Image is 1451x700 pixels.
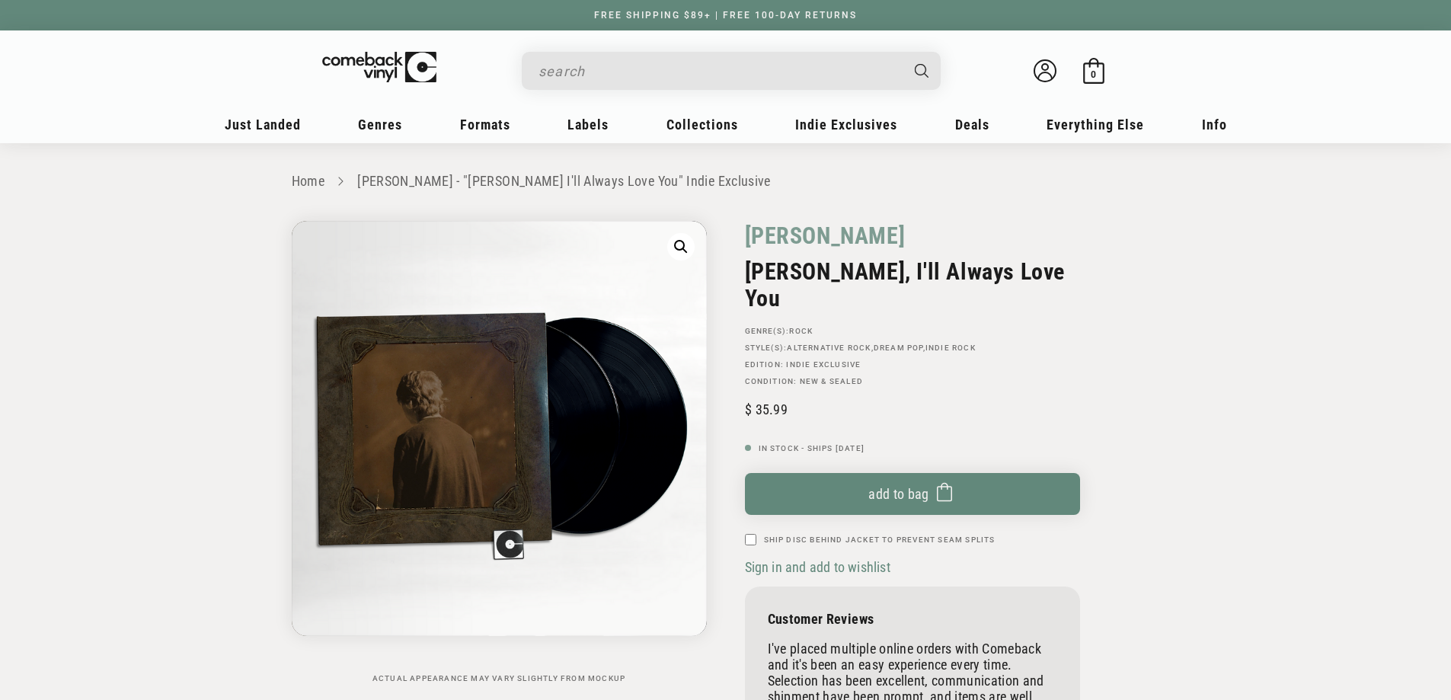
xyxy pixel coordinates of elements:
[358,117,402,133] span: Genres
[795,117,897,133] span: Indie Exclusives
[745,559,890,575] span: Sign in and add to wishlist
[522,52,941,90] div: Search
[745,344,1080,353] p: STYLE(S): , ,
[745,401,752,417] span: $
[1202,117,1227,133] span: Info
[539,56,900,87] input: search
[567,117,609,133] span: Labels
[225,117,301,133] span: Just Landed
[901,52,942,90] button: Search
[745,473,1080,515] button: Add to bag
[1047,117,1144,133] span: Everything Else
[745,401,788,417] span: 35.99
[786,360,861,369] a: Indie Exclusive
[745,444,1080,453] p: In Stock - Ships [DATE]
[745,377,1080,386] p: Condition: New & Sealed
[768,611,1057,627] p: Customer Reviews
[787,344,871,352] a: Alternative Rock
[789,327,813,335] a: Rock
[292,173,324,189] a: Home
[460,117,510,133] span: Formats
[868,486,929,502] span: Add to bag
[292,221,707,683] media-gallery: Gallery Viewer
[874,344,923,352] a: Dream Pop
[745,258,1080,312] h2: [PERSON_NAME], I'll Always Love You
[745,558,895,576] button: Sign in and add to wishlist
[925,344,976,352] a: Indie Rock
[764,534,996,545] label: Ship Disc Behind Jacket To Prevent Seam Splits
[955,117,989,133] span: Deals
[745,360,1080,369] p: Edition:
[745,221,906,251] a: [PERSON_NAME]
[292,171,1160,193] nav: breadcrumbs
[1091,69,1096,80] span: 0
[745,327,1080,336] p: GENRE(S):
[292,674,707,683] p: Actual appearance may vary slightly from mockup
[579,10,872,21] a: FREE SHIPPING $89+ | FREE 100-DAY RETURNS
[666,117,738,133] span: Collections
[357,173,770,189] a: [PERSON_NAME] - "[PERSON_NAME] I'll Always Love You" Indie Exclusive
